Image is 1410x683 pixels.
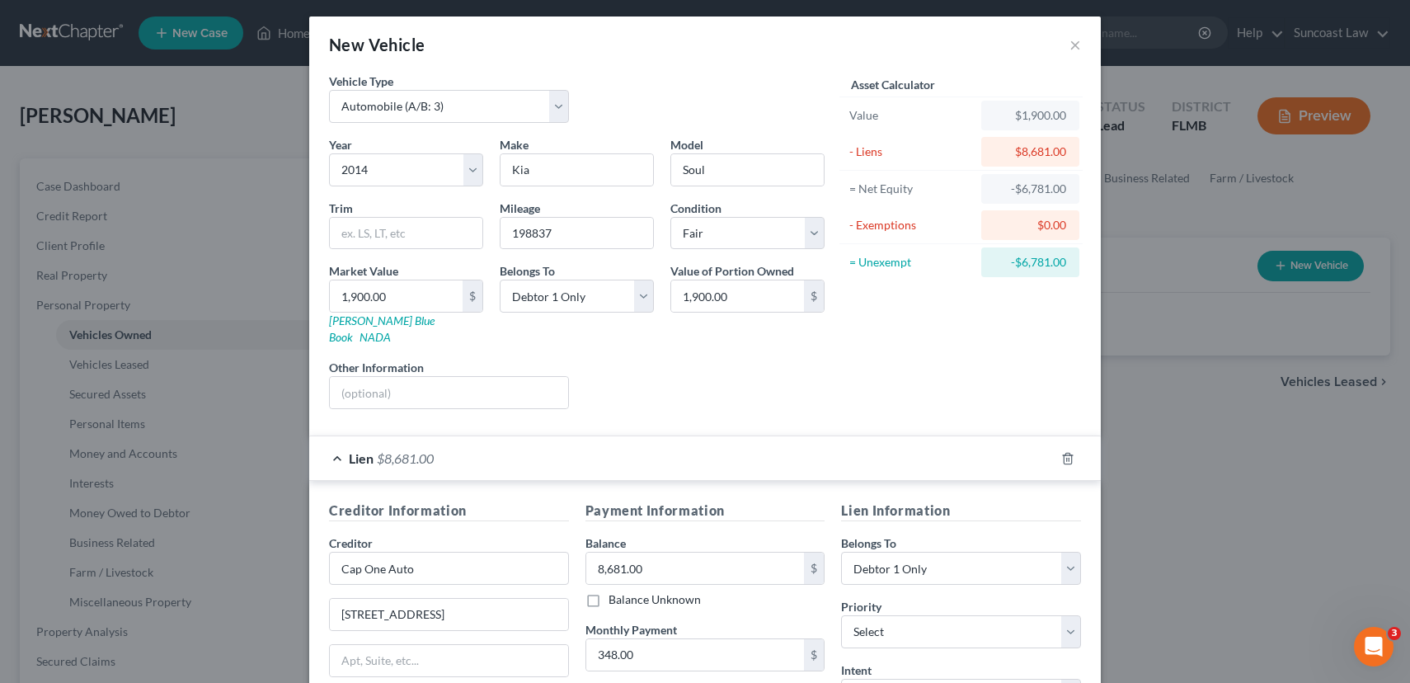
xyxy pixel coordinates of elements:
input: 0.00 [586,639,805,671]
label: Balance [585,535,626,552]
input: ex. LS, LT, etc [330,218,482,249]
label: Trim [329,200,353,217]
div: - Exemptions [849,217,974,233]
input: 0.00 [586,553,805,584]
a: [PERSON_NAME] Blue Book [329,313,435,344]
label: Balance Unknown [609,591,701,608]
input: (optional) [330,377,568,408]
label: Other Information [329,359,424,376]
div: - Liens [849,144,974,160]
div: Value [849,107,974,124]
div: $0.00 [994,217,1066,233]
a: NADA [360,330,391,344]
h5: Payment Information [585,501,825,521]
div: $1,900.00 [994,107,1066,124]
label: Condition [670,200,721,217]
input: Search creditor by name... [329,552,569,585]
div: = Net Equity [849,181,974,197]
input: ex. Nissan [501,154,653,186]
label: Vehicle Type [329,73,393,90]
div: -$6,781.00 [994,254,1066,271]
input: ex. Altima [671,154,824,186]
label: Value of Portion Owned [670,262,794,280]
div: $ [804,553,824,584]
h5: Creditor Information [329,501,569,521]
label: Model [670,136,703,153]
div: -$6,781.00 [994,181,1066,197]
span: Creditor [329,536,373,550]
h5: Lien Information [841,501,1081,521]
span: Make [500,138,529,152]
div: $ [804,639,824,671]
div: $ [463,280,482,312]
span: 3 [1388,627,1401,640]
span: Priority [841,600,881,614]
span: Lien [349,450,374,466]
label: Intent [841,662,872,679]
div: $8,681.00 [994,144,1066,160]
input: Apt, Suite, etc... [330,645,568,676]
div: New Vehicle [329,33,425,56]
span: Belongs To [500,264,555,278]
input: 0.00 [330,280,463,312]
iframe: Intercom live chat [1354,627,1394,667]
input: 0.00 [671,280,804,312]
input: Enter address... [330,599,568,630]
div: $ [804,280,824,312]
span: Belongs To [841,536,896,550]
span: $8,681.00 [377,450,434,466]
label: Monthly Payment [585,621,677,638]
div: = Unexempt [849,254,974,271]
button: × [1069,35,1081,54]
label: Mileage [500,200,540,217]
input: -- [501,218,653,249]
label: Year [329,136,352,153]
label: Market Value [329,262,398,280]
label: Asset Calculator [851,76,935,93]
